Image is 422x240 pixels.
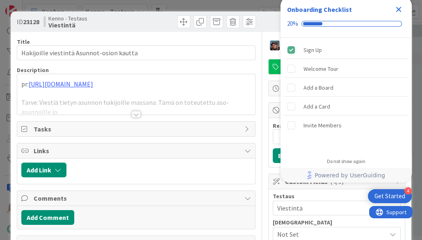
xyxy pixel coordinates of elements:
div: Open Get Started checklist, remaining modules: 4 [368,189,412,203]
div: Testaus [273,193,401,199]
b: 23128 [23,18,39,26]
span: ID [17,17,39,27]
span: Kenno - Testaus [48,15,87,22]
img: PP [270,41,280,50]
div: Checklist items [281,38,412,153]
div: Add a Card [303,102,330,111]
div: Footer [281,168,412,183]
div: Add a Card is incomplete. [284,97,408,115]
div: [DEMOGRAPHIC_DATA] [273,220,401,225]
div: Onboarding Checklist [287,5,352,14]
a: Powered by UserGuiding [285,168,408,183]
p: pr: [21,79,251,89]
span: Viestintä [277,203,386,213]
span: Tasks [34,124,241,134]
b: Viestintä [48,22,87,28]
span: Links [34,146,241,156]
div: Sign Up is complete. [284,41,408,59]
div: Sign Up [303,45,322,55]
div: Do not show again [327,158,365,165]
div: Add a Board is incomplete. [284,79,408,97]
div: Get Started [374,192,405,200]
label: Reason [273,122,293,129]
div: Welcome Tour is incomplete. [284,60,408,78]
div: 4 [404,187,412,195]
label: Title [17,38,30,45]
input: type card name here... [17,45,256,60]
span: Description [17,66,49,74]
button: Block [273,148,301,163]
a: [URL][DOMAIN_NAME] [29,80,93,88]
div: Invite Members [303,120,342,130]
div: Invite Members is incomplete. [284,116,408,134]
div: 20% [287,20,298,27]
div: Add a Board [303,83,333,93]
button: Add Comment [21,210,74,225]
span: Support [17,1,37,11]
span: Comments [34,193,241,203]
span: Powered by UserGuiding [315,170,385,180]
div: Close Checklist [392,3,405,16]
button: Add Link [21,163,66,177]
div: Checklist progress: 20% [287,20,405,27]
div: Welcome Tour [303,64,338,74]
span: Not Set [277,229,386,239]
